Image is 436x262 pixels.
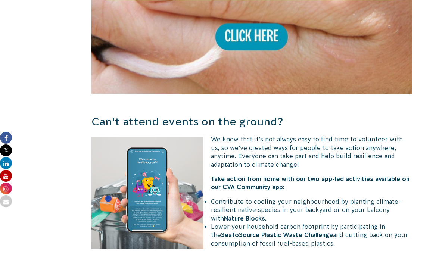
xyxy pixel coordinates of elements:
strong: SeaToSource Plastic Waste Challenge [221,231,333,238]
li: Lower your household carbon footprint by participating in the and cutting back on your consumptio... [99,222,412,247]
li: Contribute to cooling your neighbourhood by planting climate-resilient native species in your bac... [99,197,412,222]
p: We know that it’s not always easy to find time to volunteer with us, so we’ve created ways for pe... [91,135,412,169]
strong: Take action from home with our two app-led activities available on our CVA Community app: [211,175,409,190]
strong: Nature Blocks [224,215,265,222]
h3: Can’t attend events on the ground? [91,114,412,130]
